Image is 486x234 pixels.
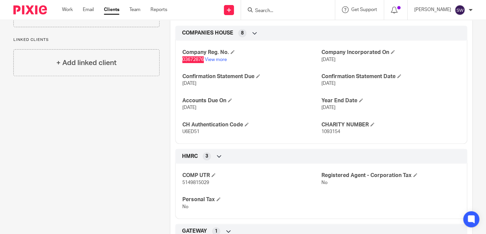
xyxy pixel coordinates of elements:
span: 1093154 [321,129,340,134]
p: Linked clients [13,37,160,43]
h4: CHARITY NUMBER [321,121,460,128]
h4: Year End Date [321,97,460,104]
a: Team [129,6,140,13]
span: 8 [241,30,244,37]
h4: + Add linked client [56,58,117,68]
span: [DATE] [321,105,336,110]
h4: Company Incorporated On [321,49,460,56]
img: svg%3E [454,5,465,15]
img: Pixie [13,5,47,14]
span: Get Support [351,7,377,12]
a: Reports [150,6,167,13]
h4: Personal Tax [182,196,321,203]
a: Email [83,6,94,13]
span: [DATE] [182,81,196,86]
span: No [321,180,327,185]
span: No [182,204,188,209]
span: U6ED51 [182,129,199,134]
span: 03672876 [182,57,204,62]
span: COMPANIES HOUSE [182,30,233,37]
span: [DATE] [182,105,196,110]
h4: COMP UTR [182,172,321,179]
h4: Accounts Due On [182,97,321,104]
span: HMRC [182,153,198,160]
h4: CH Authentication Code [182,121,321,128]
a: View more [205,57,227,62]
p: [PERSON_NAME] [414,6,451,13]
input: Search [254,8,315,14]
span: 3 [205,153,208,160]
span: [DATE] [321,57,336,62]
h4: Confirmation Statement Date [321,73,460,80]
h4: Registered Agent - Corporation Tax [321,172,460,179]
a: Clients [104,6,119,13]
span: [DATE] [321,81,336,86]
a: Work [62,6,73,13]
span: 5149815029 [182,180,209,185]
h4: Confirmation Statement Due [182,73,321,80]
h4: Company Reg. No. [182,49,321,56]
